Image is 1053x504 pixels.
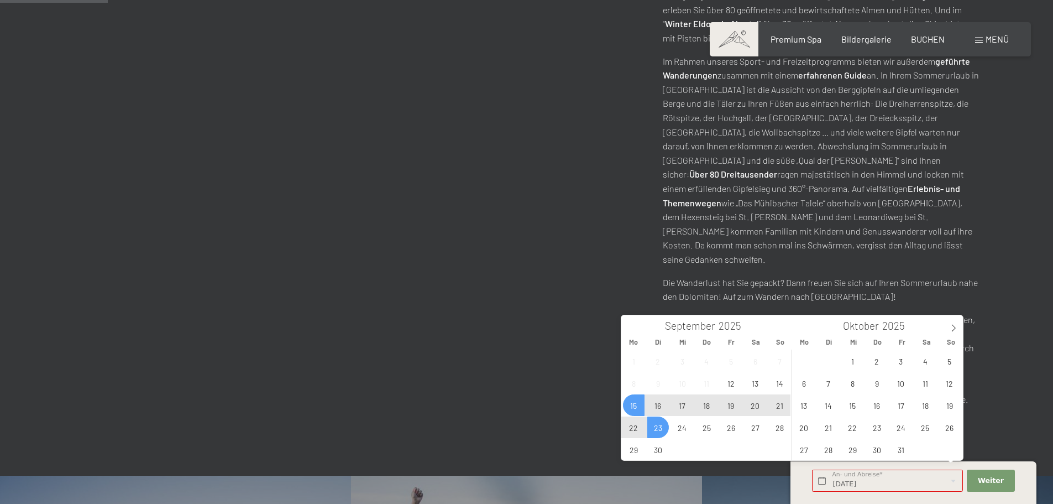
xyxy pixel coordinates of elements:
[842,372,863,394] span: Oktober 8, 2025
[841,34,892,44] a: Bildergalerie
[890,417,911,438] span: Oktober 24, 2025
[914,350,936,372] span: Oktober 4, 2025
[647,394,669,416] span: September 16, 2025
[866,394,888,416] span: Oktober 16, 2025
[866,417,888,438] span: Oktober 23, 2025
[696,372,717,394] span: September 11, 2025
[621,339,646,346] span: Mo
[911,34,945,44] a: BUCHEN
[939,350,960,372] span: Oktober 5, 2025
[890,394,911,416] span: Oktober 17, 2025
[818,372,839,394] span: Oktober 7, 2025
[670,339,695,346] span: Mi
[745,350,766,372] span: September 6, 2025
[841,339,866,346] span: Mi
[623,417,645,438] span: September 22, 2025
[745,372,766,394] span: September 13, 2025
[623,350,645,372] span: September 1, 2025
[647,417,669,438] span: September 23, 2025
[665,321,715,331] span: September
[842,394,863,416] span: Oktober 15, 2025
[890,439,911,460] span: Oktober 31, 2025
[939,372,960,394] span: Oktober 12, 2025
[689,169,777,179] strong: Über 80 Dreitausender
[879,319,915,332] input: Year
[769,394,790,416] span: September 21, 2025
[842,350,863,372] span: Oktober 1, 2025
[745,417,766,438] span: September 27, 2025
[842,439,863,460] span: Oktober 29, 2025
[769,372,790,394] span: September 14, 2025
[967,470,1014,492] button: Weiter
[914,417,936,438] span: Oktober 25, 2025
[866,439,888,460] span: Oktober 30, 2025
[696,394,717,416] span: September 18, 2025
[818,439,839,460] span: Oktober 28, 2025
[696,350,717,372] span: September 4, 2025
[890,372,911,394] span: Oktober 10, 2025
[743,339,768,346] span: Sa
[695,339,719,346] span: Do
[720,417,742,438] span: September 26, 2025
[769,350,790,372] span: September 7, 2025
[818,394,839,416] span: Oktober 14, 2025
[818,417,839,438] span: Oktober 21, 2025
[798,70,867,80] strong: erfahrenen Guide
[745,394,766,416] span: September 20, 2025
[672,372,693,394] span: September 10, 2025
[623,439,645,460] span: September 29, 2025
[866,339,890,346] span: Do
[914,372,936,394] span: Oktober 11, 2025
[720,372,742,394] span: September 12, 2025
[768,339,792,346] span: So
[647,439,669,460] span: September 30, 2025
[720,394,742,416] span: September 19, 2025
[715,319,752,332] input: Year
[890,339,914,346] span: Fr
[866,350,888,372] span: Oktober 2, 2025
[816,339,841,346] span: Di
[793,439,815,460] span: Oktober 27, 2025
[663,276,980,304] p: Die Wanderlust hat Sie gepackt? Dann freuen Sie sich auf Ihren Sommerurlaub nahe den Dolomiten! A...
[978,476,1004,486] span: Weiter
[672,417,693,438] span: September 24, 2025
[939,394,960,416] span: Oktober 19, 2025
[843,321,879,331] span: Oktober
[663,183,960,208] strong: Erlebnis- und Themenwegen
[986,34,1009,44] span: Menü
[696,417,717,438] span: September 25, 2025
[793,372,815,394] span: Oktober 6, 2025
[720,350,742,372] span: September 5, 2025
[771,34,821,44] a: Premium Spa
[623,372,645,394] span: September 8, 2025
[792,339,816,346] span: Mo
[914,394,936,416] span: Oktober 18, 2025
[672,350,693,372] span: September 3, 2025
[646,339,670,346] span: Di
[663,313,980,369] p: Auf zwei Rädern die wunderschöne Bergwelt im [GEOGRAPHIC_DATA] zu erkunden, lohnt sich: Sammeln S...
[672,394,693,416] span: September 17, 2025
[663,54,980,267] p: Im Rahmen unseres Sport- und Freizeitprogramms bieten wir außerdem zusammen mit einem an. In Ihre...
[939,417,960,438] span: Oktober 26, 2025
[647,350,669,372] span: September 2, 2025
[866,372,888,394] span: Oktober 9, 2025
[914,339,939,346] span: Sa
[719,339,743,346] span: Fr
[769,417,790,438] span: September 28, 2025
[793,394,815,416] span: Oktober 13, 2025
[939,339,963,346] span: So
[793,417,815,438] span: Oktober 20, 2025
[665,18,759,29] strong: Winter Eldorado Ahrntal
[842,417,863,438] span: Oktober 22, 2025
[890,350,911,372] span: Oktober 3, 2025
[647,372,669,394] span: September 9, 2025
